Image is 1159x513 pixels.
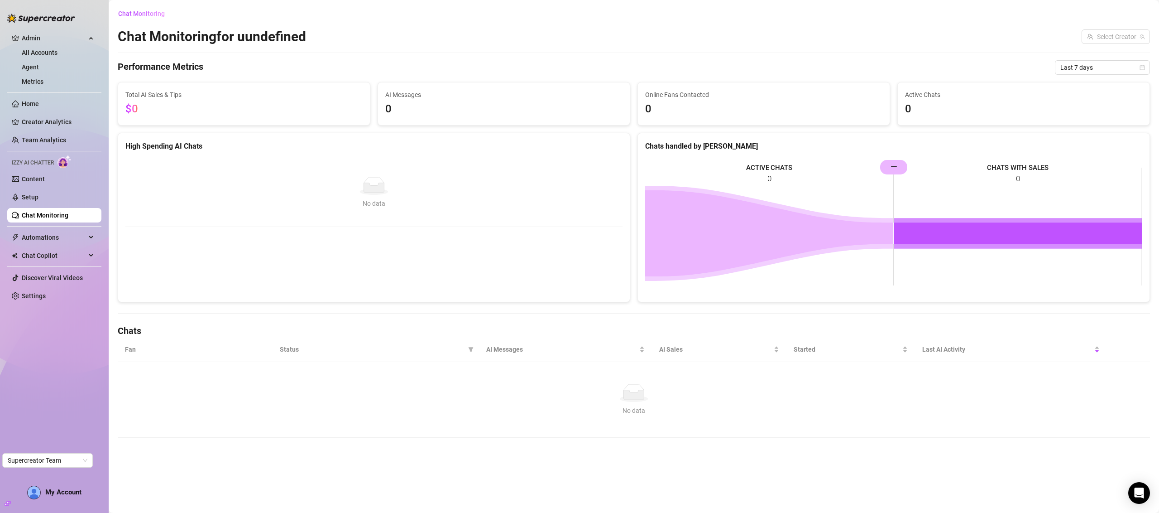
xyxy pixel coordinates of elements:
[125,90,363,100] span: Total AI Sales & Tips
[125,140,623,152] div: High Spending AI Chats
[22,292,46,300] a: Settings
[385,90,623,100] span: AI Messages
[5,500,11,507] span: build
[659,344,771,354] span: AI Sales
[118,337,273,362] th: Fan
[118,60,203,75] h4: Performance Metrics
[22,230,86,245] span: Automations
[22,115,94,129] a: Creator Analytics
[12,234,19,241] span: thunderbolt
[466,343,475,356] span: filter
[134,198,613,208] div: No data
[118,324,1150,337] h4: Chats
[57,155,72,168] img: AI Chatter
[22,136,66,144] a: Team Analytics
[22,78,43,85] a: Metrics
[385,101,623,118] span: 0
[645,101,882,118] span: 0
[479,337,652,362] th: AI Messages
[12,159,54,167] span: Izzy AI Chatter
[468,347,474,352] span: filter
[28,486,40,499] img: AD_cMMTxCeTpmN1d5MnKJ1j-_uXZCpTKapSSqNGg4PyXtR_tCW7gZXTNmFz2tpVv9LSyNV7ff1CaS4f4q0HLYKULQOwoM5GQR...
[786,337,915,362] th: Started
[22,49,57,56] a: All Accounts
[645,90,882,100] span: Online Fans Contacted
[1128,482,1150,504] div: Open Intercom Messenger
[22,212,68,219] a: Chat Monitoring
[794,344,901,354] span: Started
[22,274,83,281] a: Discover Viral Videos
[125,102,138,115] span: $0
[22,100,39,107] a: Home
[905,90,1142,100] span: Active Chats
[129,406,1139,416] div: No data
[1060,61,1145,74] span: Last 7 days
[22,194,38,201] a: Setup
[280,344,465,354] span: Status
[8,454,87,467] span: Supercreator Team
[652,337,786,362] th: AI Sales
[7,14,75,23] img: logo-BBDzfeDw.svg
[645,140,1142,152] div: Chats handled by [PERSON_NAME]
[118,6,172,21] button: Chat Monitoring
[22,63,39,71] a: Agent
[22,248,86,263] span: Chat Copilot
[486,344,637,354] span: AI Messages
[905,101,1142,118] span: 0
[12,34,19,42] span: crown
[1140,65,1145,70] span: calendar
[1140,34,1145,39] span: team
[22,175,45,183] a: Content
[12,252,18,259] img: Chat Copilot
[118,28,306,45] h2: Chat Monitoring for uundefined
[915,337,1107,362] th: Last AI Activity
[922,344,1092,354] span: Last AI Activity
[118,10,165,17] span: Chat Monitoring
[45,488,81,496] span: My Account
[22,31,86,45] span: Admin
